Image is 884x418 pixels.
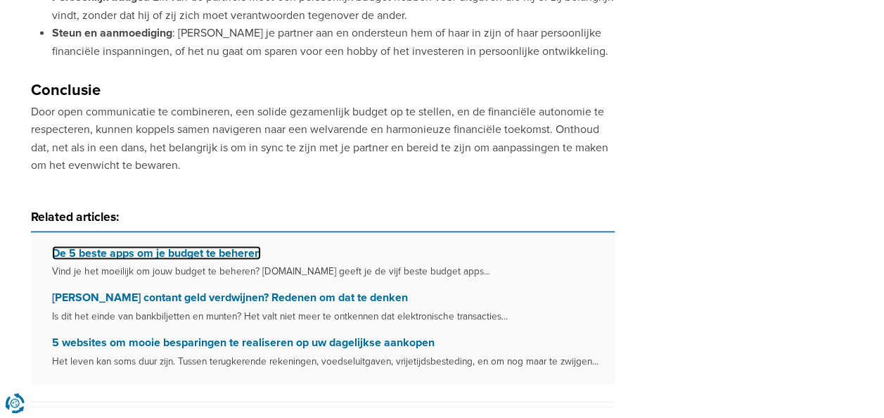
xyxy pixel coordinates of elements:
small: Is dit het einde van bankbiljetten en munten? Het valt niet meer te ontkennen dat elektronische t... [52,310,508,322]
small: Vind je het moeilijk om jouw budget te beheren? [DOMAIN_NAME] geeft je de vijf beste budget apps... [52,265,490,277]
strong: Conclusie [31,80,101,99]
a: 5 websites om mooie besparingen te realiseren op uw dagelijkse aankopen [52,335,435,349]
a: [PERSON_NAME] contant geld verdwijnen? Redenen om dat te denken [52,290,408,304]
li: : [PERSON_NAME] je partner aan en ondersteun hem of haar in zijn of haar persoonlijke financiële ... [52,25,615,61]
a: De 5 beste apps om je budget te beheren [52,246,261,260]
strong: Steun en aanmoediging [52,26,172,40]
p: Door open communicatie te combineren, een solide gezamenlijk budget op te stellen, en de financië... [31,103,615,175]
h3: Related articles: [31,205,615,233]
small: Het leven kan soms duur zijn. Tussen terugkerende rekeningen, voedseluitgaven, vrijetijdsbestedin... [52,355,598,367]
